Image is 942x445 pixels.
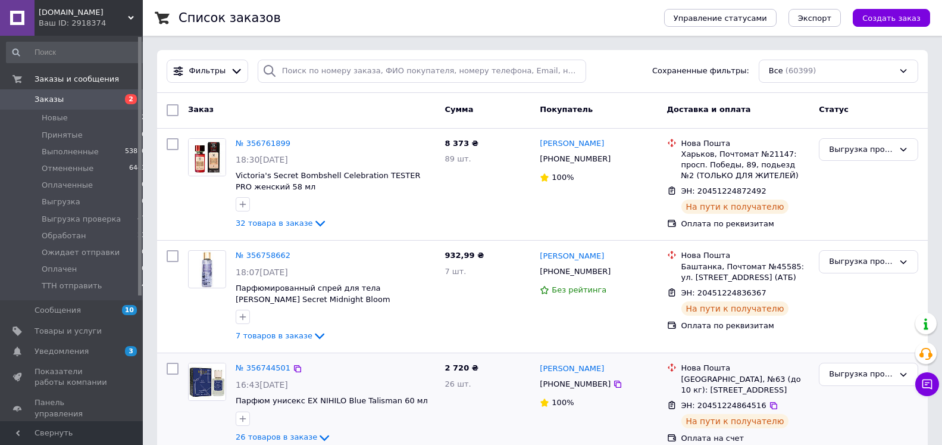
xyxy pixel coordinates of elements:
[236,267,288,277] span: 18:07[DATE]
[552,285,606,294] span: Без рейтинга
[829,144,894,156] div: Выгрузка проверка
[188,105,214,114] span: Заказ
[137,214,146,225] span: 47
[853,9,930,27] button: Создать заказ
[258,60,586,83] input: Поиск по номеру заказа, ФИО покупателя, номеру телефона, Email, номеру накладной
[236,396,428,405] a: Парфюм унисекс EX NIHILO Blue Talisman 60 мл
[142,247,146,258] span: 0
[42,214,121,225] span: Выгрузка проверка
[681,200,789,214] div: На пути к получателю
[42,113,68,123] span: Новые
[35,346,89,357] span: Уведомления
[540,379,611,388] span: [PHONE_NUMBER]
[142,281,146,291] span: 4
[681,374,810,396] div: [GEOGRAPHIC_DATA], №63 (до 10 кг): [STREET_ADDRESS]
[189,139,226,176] img: Фото товару
[42,147,99,157] span: Выполненные
[681,219,810,229] div: Оплата по реквизитам
[236,380,288,390] span: 16:43[DATE]
[445,251,484,260] span: 932,99 ₴
[42,247,120,258] span: Ожидает отправки
[236,432,331,441] a: 26 товаров в заказе
[681,186,766,195] span: ЭН: 20451224872492
[42,163,93,174] span: Отмененные
[42,197,80,207] span: Выгрузка
[125,346,137,356] span: 3
[236,171,421,191] a: Victoria's Secret Bombshell Celebration TESTER PRO женский 58 мл
[681,320,810,331] div: Оплата по реквизитам
[664,9,777,27] button: Управление статусами
[236,219,313,228] span: 32 товара в заказе
[445,363,478,372] span: 2 720 ₴
[236,219,327,228] a: 32 товара в заказе
[188,363,226,401] a: Фото товару
[236,363,290,372] a: № 356744501
[42,281,102,291] span: ТТН отправить
[142,197,146,207] span: 0
[681,262,810,283] div: Баштанка, Почтомат №45585: ул. [STREET_ADDRESS] (АТБ)
[142,130,146,141] span: 0
[681,288,766,297] span: ЭН: 20451224836367
[39,18,143,29] div: Ваш ID: 2918374
[142,180,146,191] span: 0
[862,14,921,23] span: Создать заказ
[681,414,789,428] div: На пути к получателю
[819,105,849,114] span: Статус
[35,94,64,105] span: Заказы
[540,154,611,163] span: [PHONE_NUMBER]
[122,305,137,315] span: 10
[540,138,604,150] a: [PERSON_NAME]
[681,363,810,374] div: Нова Пошта
[681,301,789,316] div: На пути к получателю
[35,326,102,337] span: Товары и услуги
[35,74,119,85] span: Заказы и сообщения
[35,305,81,316] span: Сообщения
[42,264,77,275] span: Оплачен
[188,138,226,176] a: Фото товару
[39,7,128,18] span: OPTCOSMETIKA.COM
[445,154,471,163] span: 89 шт.
[445,379,471,388] span: 26 шт.
[193,251,221,288] img: Фото товару
[681,401,766,410] span: ЭН: 20451224864516
[841,13,930,22] a: Создать заказ
[829,368,894,381] div: Выгрузка проверка
[236,155,288,164] span: 18:30[DATE]
[35,366,110,388] span: Показатели работы компании
[137,264,146,275] span: 10
[236,139,290,148] a: № 356761899
[236,251,290,260] a: № 356758662
[35,397,110,419] span: Панель управления
[236,331,327,340] a: 7 товаров в заказе
[681,433,810,444] div: Оплата на счет
[540,105,593,114] span: Покупатель
[681,250,810,261] div: Нова Пошта
[540,363,604,375] a: [PERSON_NAME]
[236,284,390,304] span: Парфюмированный спрей для тела [PERSON_NAME] Secret Midnight Bloom
[540,267,611,276] span: [PHONE_NUMBER]
[137,231,146,241] span: 23
[552,398,574,407] span: 100%
[125,94,137,104] span: 2
[445,267,466,276] span: 7 шт.
[445,139,478,148] span: 8 373 ₴
[189,66,226,77] span: Фильтры
[915,372,939,396] button: Чат с покупателем
[829,256,894,268] div: Выгрузка проверка
[681,138,810,149] div: Нова Пошта
[667,105,751,114] span: Доставка и оплата
[142,113,146,123] span: 2
[798,14,831,23] span: Экспорт
[125,147,146,157] span: 53870
[42,130,83,141] span: Принятые
[6,42,147,63] input: Поиск
[189,363,226,400] img: Фото товару
[540,251,604,262] a: [PERSON_NAME]
[445,105,473,114] span: Сумма
[674,14,767,23] span: Управление статусами
[42,231,86,241] span: Обработан
[788,9,841,27] button: Экспорт
[552,173,574,182] span: 100%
